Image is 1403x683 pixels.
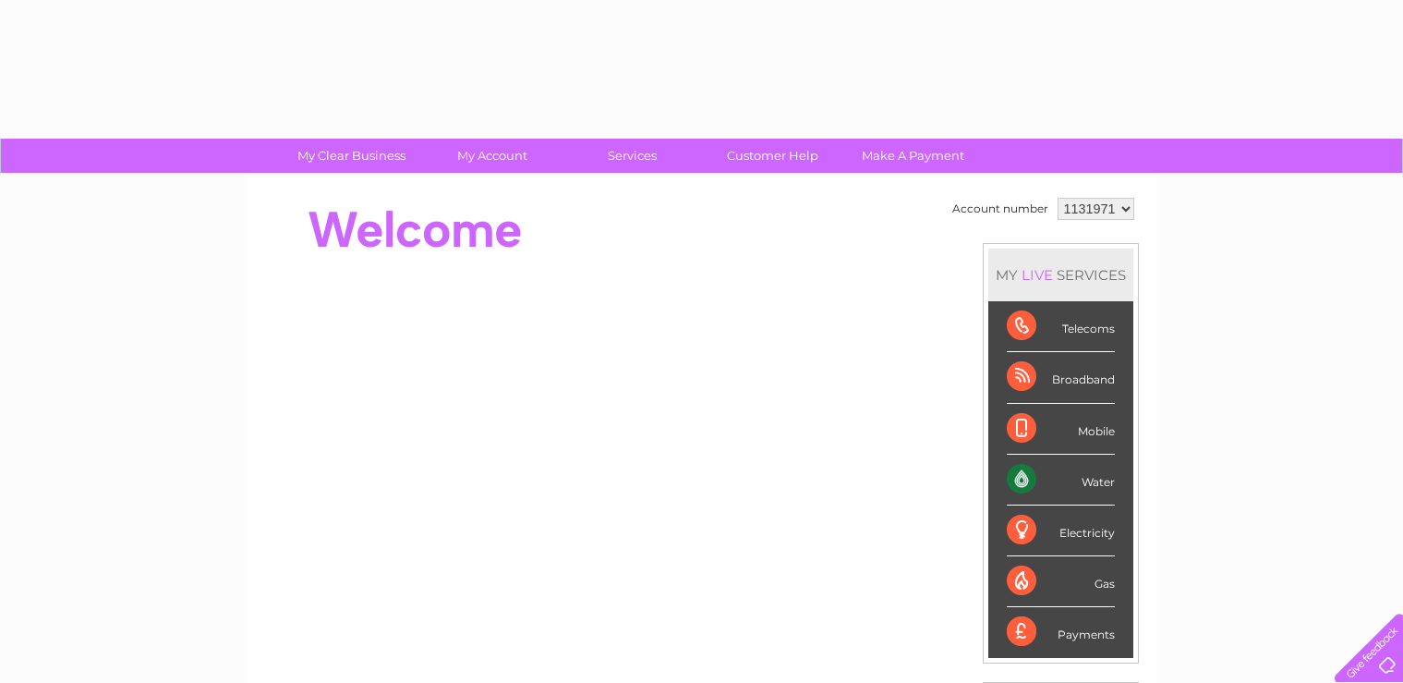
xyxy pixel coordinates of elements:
[275,139,428,173] a: My Clear Business
[1007,556,1115,607] div: Gas
[1007,352,1115,403] div: Broadband
[1007,607,1115,657] div: Payments
[1007,301,1115,352] div: Telecoms
[988,249,1133,301] div: MY SERVICES
[1007,404,1115,455] div: Mobile
[556,139,708,173] a: Services
[696,139,849,173] a: Customer Help
[1018,266,1057,284] div: LIVE
[837,139,989,173] a: Make A Payment
[1007,506,1115,556] div: Electricity
[1007,455,1115,506] div: Water
[948,193,1053,225] td: Account number
[416,139,568,173] a: My Account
